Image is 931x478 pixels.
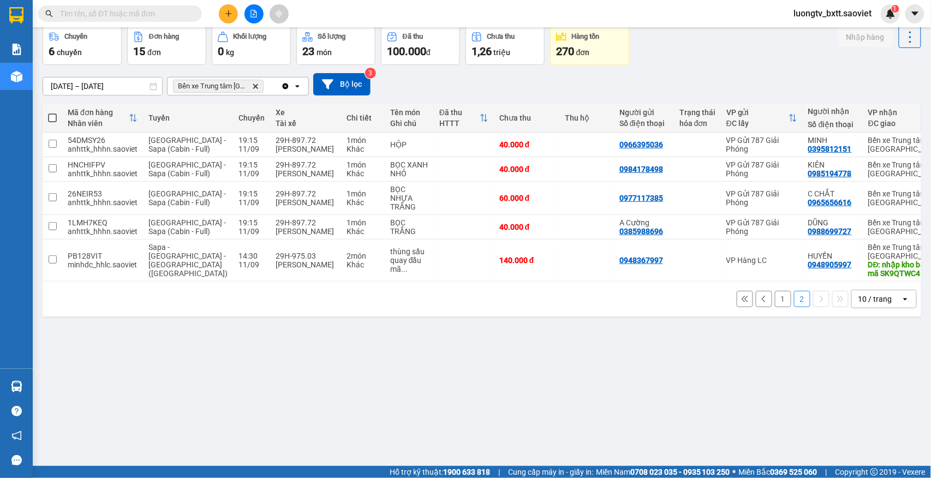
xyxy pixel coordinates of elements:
[68,260,138,269] div: minhdc_hhlc.saoviet
[576,48,590,57] span: đơn
[62,104,143,133] th: Toggle SortBy
[596,466,730,478] span: Miền Nam
[556,45,574,58] span: 270
[148,218,226,236] span: [GEOGRAPHIC_DATA] - Sapa (Cabin - Full)
[276,189,336,198] div: 29H-897.72
[390,218,428,236] div: BỌC TRẮNG
[381,26,460,65] button: Đã thu100.000đ
[499,113,554,122] div: Chưa thu
[178,82,248,91] span: Bến xe Trung tâm Lào Cai
[127,26,206,65] button: Đơn hàng15đơn
[68,252,138,260] div: PB128VIT
[133,45,145,58] span: 15
[173,80,264,93] span: Bến xe Trung tâm Lào Cai, close by backspace
[275,10,283,17] span: aim
[276,227,336,236] div: [PERSON_NAME]
[390,466,490,478] span: Hỗ trợ kỹ thuật:
[808,107,857,116] div: Người nhận
[550,26,629,65] button: Hàng tồn270đơn
[238,136,265,145] div: 19:15
[218,45,224,58] span: 0
[390,247,428,256] div: thùng sầu
[733,470,736,474] span: ⚪️
[238,218,265,227] div: 19:15
[238,145,265,153] div: 11/09
[808,189,857,198] div: C CHẮT
[808,145,852,153] div: 0395812151
[775,291,791,307] button: 1
[572,33,600,40] div: Hàng tồn
[11,381,22,392] img: warehouse-icon
[499,140,554,149] div: 40.000 đ
[276,108,336,117] div: Xe
[276,145,336,153] div: [PERSON_NAME]
[149,33,179,40] div: Đơn hàng
[679,108,715,117] div: Trạng thái
[499,223,554,231] div: 40.000 đ
[212,26,291,65] button: Khối lượng0kg
[68,218,138,227] div: 1LMH7KEQ
[293,82,302,91] svg: open
[276,136,336,145] div: 29H-897.72
[45,10,53,17] span: search
[276,169,336,178] div: [PERSON_NAME]
[726,136,797,153] div: VP Gửi 787 Giải Phóng
[347,189,379,198] div: 1 món
[347,252,379,260] div: 2 món
[244,4,264,23] button: file-add
[619,227,663,236] div: 0385988696
[439,108,480,117] div: Đã thu
[347,260,379,269] div: Khác
[679,119,715,128] div: hóa đơn
[565,113,608,122] div: Thu hộ
[808,120,857,129] div: Số điện thoại
[870,468,878,476] span: copyright
[808,198,852,207] div: 0965656616
[347,227,379,236] div: Khác
[270,4,289,23] button: aim
[252,83,259,89] svg: Delete
[619,165,663,174] div: 0984178498
[49,45,55,58] span: 6
[426,48,431,57] span: đ
[276,198,336,207] div: [PERSON_NAME]
[619,108,669,117] div: Người gửi
[619,119,669,128] div: Số điện thoại
[794,291,810,307] button: 2
[11,71,22,82] img: warehouse-icon
[630,468,730,476] strong: 0708 023 035 - 0935 103 250
[886,9,896,19] img: icon-new-feature
[276,160,336,169] div: 29H-897.72
[68,145,138,153] div: anhttk_hhhn.saoviet
[499,165,554,174] div: 40.000 đ
[11,455,22,465] span: message
[347,136,379,145] div: 1 món
[238,169,265,178] div: 11/09
[785,7,881,20] span: luongtv_bxtt.saoviet
[64,33,87,40] div: Chuyến
[11,431,22,441] span: notification
[147,48,161,57] span: đơn
[302,45,314,58] span: 23
[238,260,265,269] div: 11/09
[238,227,265,236] div: 11/09
[726,119,789,128] div: ĐC lấy
[619,256,663,265] div: 0948367997
[892,5,899,13] sup: 1
[68,189,138,198] div: 26NEIR53
[726,218,797,236] div: VP Gửi 787 Giải Phóng
[238,252,265,260] div: 14:30
[390,119,428,128] div: Ghi chú
[43,77,162,95] input: Select a date range.
[313,73,371,95] button: Bộ lọc
[238,113,265,122] div: Chuyến
[838,27,893,47] button: Nhập hàng
[808,218,857,227] div: DŨNG
[68,136,138,145] div: 54DMSY26
[498,466,500,478] span: |
[281,82,290,91] svg: Clear all
[387,45,426,58] span: 100.000
[238,189,265,198] div: 19:15
[808,260,852,269] div: 0948905997
[148,136,226,153] span: [GEOGRAPHIC_DATA] - Sapa (Cabin - Full)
